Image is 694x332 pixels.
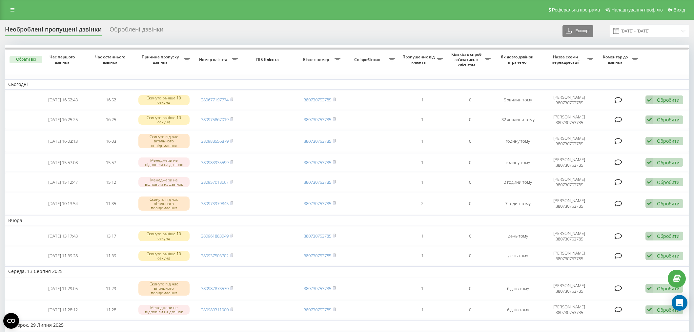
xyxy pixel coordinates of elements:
td: [PERSON_NAME] 380730753785 [542,111,597,129]
td: 1 [398,247,446,265]
span: Кількість спроб зв'язатись з клієнтом [449,52,485,67]
td: [DATE] 11:29:05 [39,278,87,299]
span: Співробітник [347,57,389,62]
td: 0 [446,227,494,245]
span: Вихід [674,7,685,12]
div: Обробити [657,138,680,144]
a: 380730753785 [304,233,331,239]
div: Менеджери не відповіли на дзвінок [138,177,190,187]
td: 1 [398,173,446,191]
td: 0 [446,153,494,172]
span: Назва схеми переадресації [545,54,587,65]
a: 380989311900 [201,307,229,313]
a: 380961883049 [201,233,229,239]
td: 16:25 [87,111,135,129]
div: Обробити [657,116,680,123]
td: 6 днів тому [494,301,542,319]
td: 16:52 [87,91,135,109]
div: Обробити [657,97,680,103]
td: годину тому [494,153,542,172]
div: Скинуто раніше 10 секунд [138,115,190,125]
td: день тому [494,247,542,265]
td: 2 години тому [494,173,542,191]
td: 11:29 [87,278,135,299]
div: Скинуто під час вітального повідомлення [138,197,190,211]
td: [DATE] 15:57:08 [39,153,87,172]
td: Сьогодні [5,79,689,89]
a: 380730753785 [304,253,331,259]
div: Оброблені дзвінки [110,26,163,36]
td: [PERSON_NAME] 380730753785 [542,227,597,245]
td: [DATE] 11:39:28 [39,247,87,265]
td: [DATE] 13:17:43 [39,227,87,245]
td: 0 [446,130,494,152]
td: 0 [446,111,494,129]
td: [PERSON_NAME] 380730753785 [542,247,597,265]
td: 0 [446,278,494,299]
td: 0 [446,247,494,265]
div: Обробити [657,200,680,207]
a: 380730753785 [304,97,331,103]
a: 380677197774 [201,97,229,103]
a: 380730753785 [304,159,331,165]
td: [DATE] 16:25:25 [39,111,87,129]
span: ПІБ Клієнта [247,57,290,62]
td: день тому [494,227,542,245]
span: Час першого дзвінка [45,54,82,65]
td: 0 [446,173,494,191]
span: Бізнес номер [299,57,335,62]
a: 380730753785 [304,307,331,313]
button: Обрати всі [10,56,42,63]
a: 380730753785 [304,200,331,206]
td: 5 хвилин тому [494,91,542,109]
td: [DATE] 16:52:43 [39,91,87,109]
td: Вівторок, 29 Липня 2025 [5,320,689,330]
a: 380975867019 [201,116,229,122]
td: 32 хвилини тому [494,111,542,129]
div: Обробити [657,159,680,166]
a: 380730753785 [304,138,331,144]
td: Середа, 13 Серпня 2025 [5,266,689,276]
div: Необроблені пропущені дзвінки [5,26,102,36]
td: 15:57 [87,153,135,172]
div: Менеджери не відповіли на дзвінок [138,157,190,167]
td: 1 [398,153,446,172]
td: 1 [398,91,446,109]
td: [PERSON_NAME] 380730753785 [542,130,597,152]
a: 380730753785 [304,179,331,185]
div: Скинуто раніше 10 секунд [138,251,190,261]
td: Вчора [5,216,689,225]
td: [PERSON_NAME] 380730753785 [542,278,597,299]
div: Скинуто раніше 10 секунд [138,231,190,241]
span: Як довго дзвінок втрачено [500,54,537,65]
td: 0 [446,301,494,319]
button: Експорт [562,25,593,37]
span: Час останнього дзвінка [92,54,130,65]
a: 380730753785 [304,116,331,122]
td: [DATE] 15:12:47 [39,173,87,191]
td: 11:28 [87,301,135,319]
a: 380730753785 [304,285,331,291]
td: 15:12 [87,173,135,191]
div: Обробити [657,253,680,259]
td: 11:35 [87,193,135,214]
span: Номер клієнта [196,57,232,62]
td: 16:03 [87,130,135,152]
td: 6 днів тому [494,278,542,299]
span: Коментар до дзвінка [600,54,632,65]
td: 13:17 [87,227,135,245]
td: [PERSON_NAME] 380730753785 [542,173,597,191]
span: Реферальна програма [552,7,600,12]
td: 2 [398,193,446,214]
td: [DATE] 11:28:12 [39,301,87,319]
a: 380988556879 [201,138,229,144]
div: Обробити [657,233,680,239]
td: [DATE] 10:13:54 [39,193,87,214]
span: Пропущених від клієнта [401,54,437,65]
a: 380957018667 [201,179,229,185]
div: Скинуто під час вітального повідомлення [138,281,190,296]
div: Open Intercom Messenger [672,295,687,311]
button: Open CMP widget [3,313,19,329]
td: [PERSON_NAME] 380730753785 [542,153,597,172]
div: Обробити [657,179,680,185]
